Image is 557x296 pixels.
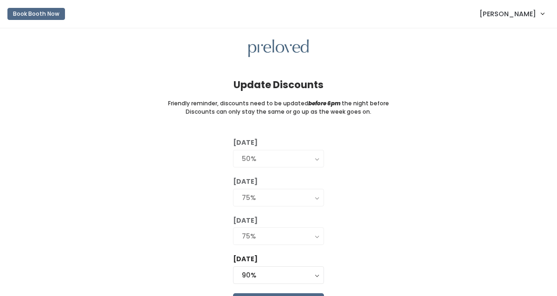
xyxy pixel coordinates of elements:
div: 75% [242,231,315,241]
button: 75% [233,189,324,206]
small: Friendly reminder, discounts need to be updated the night before [168,99,389,108]
label: [DATE] [233,177,258,187]
img: preloved logo [248,39,309,58]
i: before 6pm [308,99,341,107]
button: Book Booth Now [7,8,65,20]
a: [PERSON_NAME] [470,4,553,24]
div: 50% [242,154,315,164]
div: 90% [242,270,315,280]
div: 75% [242,193,315,203]
button: 75% [233,227,324,245]
label: [DATE] [233,254,258,264]
label: [DATE] [233,216,258,225]
span: [PERSON_NAME] [479,9,536,19]
label: [DATE] [233,138,258,148]
button: 90% [233,266,324,284]
a: Book Booth Now [7,4,65,24]
h4: Update Discounts [233,79,324,90]
small: Discounts can only stay the same or go up as the week goes on. [186,108,371,116]
button: 50% [233,150,324,167]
